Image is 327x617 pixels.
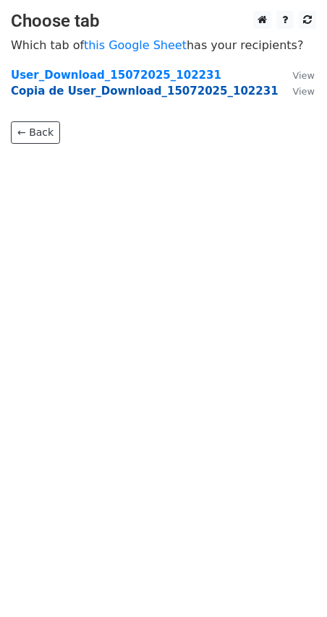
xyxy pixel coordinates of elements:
[279,85,315,98] a: View
[11,38,316,53] p: Which tab of has your recipients?
[255,548,327,617] div: Widget de chat
[84,38,187,52] a: this Google Sheet
[279,69,315,82] a: View
[11,121,60,144] a: ← Back
[11,11,316,32] h3: Choose tab
[11,85,279,98] a: Copia de User_Download_15072025_102231
[293,70,315,81] small: View
[255,548,327,617] iframe: Chat Widget
[293,86,315,97] small: View
[11,69,221,82] a: User_Download_15072025_102231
